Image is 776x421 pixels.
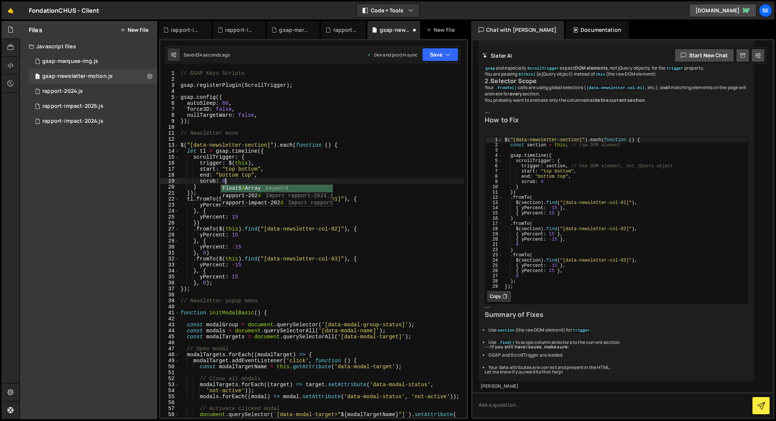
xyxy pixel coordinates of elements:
div: 42 [160,316,179,322]
code: .fromTo() [494,85,518,91]
button: Start new chat [675,49,734,62]
div: Dev and prod in sync [367,52,418,58]
div: 9197/37632.js [29,54,157,69]
div: 44 [160,328,179,334]
div: gsap-newsletter-motion.js [42,73,113,80]
div: 3 [485,148,503,153]
div: 30 [160,244,179,250]
div: 8 [485,174,503,179]
div: 13 [485,200,503,205]
div: rapport-impact-2024.js [42,118,103,125]
div: 55 [160,394,179,400]
code: .find() [497,340,515,345]
code: gsap [485,66,496,71]
div: 52 [160,376,179,382]
div: 25 [160,214,179,220]
li: Use (the raw DOM element) for . [488,327,748,333]
div: 19 [485,232,503,237]
div: Saved [184,52,230,58]
div: 43 [160,322,179,328]
a: [DOMAIN_NAME] [689,4,757,17]
code: this [595,72,606,77]
div: 51 [160,370,179,376]
div: 7 [160,106,179,112]
ul: --- [485,327,748,371]
div: gsap-marquee-img.js [42,58,98,65]
div: 9 [485,179,503,184]
div: 46 [160,340,179,346]
div: New File [426,26,458,34]
div: 31 [160,250,179,256]
div: 26 [485,268,503,274]
div: 38 [160,292,179,298]
div: rapport-impact-2024.js [225,26,257,34]
div: 20 [160,184,179,190]
div: 45 [160,334,179,340]
strong: inside the current section [585,97,645,103]
div: 26 [160,220,179,226]
div: rapport-impact-2025.js [29,99,157,114]
div: 27 [485,274,503,279]
div: 17 [160,166,179,172]
div: 24 [485,258,503,263]
div: 50 [160,364,179,370]
div: 3 [160,82,179,88]
h2: Files [29,26,42,34]
strong: How to Fix [485,115,519,124]
div: 15 [485,211,503,216]
div: 11 [160,130,179,136]
code: [data-newsletter-col-01] [586,85,645,91]
div: 49 [160,358,179,364]
li: Use to scope column selectors to the current section. [488,339,748,346]
div: 23 [160,202,179,208]
div: rapport-2024.js [29,84,157,99]
div: gsap-newsletter-motion.js [380,26,411,34]
div: 18 [485,226,503,232]
div: 2 [485,143,503,148]
div: rapport-impact-2025.js [42,103,103,110]
code: trigger [572,328,591,333]
div: 57 [160,406,179,412]
div: 54 [160,388,179,394]
div: 14 [160,148,179,154]
div: 14 [485,205,503,211]
div: 28 [485,279,503,284]
div: 1 [485,137,503,143]
span: 1 [35,74,40,80]
div: 58 [160,412,179,418]
div: 40 [160,304,179,310]
div: 23 [485,253,503,258]
strong: every [510,91,522,97]
div: 5 [485,158,503,164]
div: 4 [485,153,503,158]
div: 5 [160,94,179,100]
div: 21 [485,242,503,247]
strong: Summary of Fixes [485,310,544,319]
code: ScrollTrigger [527,66,560,71]
div: FondationCHUS - Client [29,6,100,15]
div: 8 [160,112,179,118]
div: rapport-impact-2024.js [29,114,157,129]
div: 10 [485,184,503,190]
div: 48 [160,352,179,358]
div: 18 [160,172,179,178]
div: gsap-marquee-img.js [279,26,310,34]
div: 33 [160,262,179,268]
div: 7 [485,169,503,174]
h3: 2. [485,77,748,85]
div: 20 [485,237,503,242]
div: 9 [160,118,179,124]
div: 37 [160,286,179,292]
div: 21 [160,190,179,196]
strong: If you still have issues, make sure: [490,344,569,350]
div: 36 [160,280,179,286]
div: rapport-2024.js [42,88,83,95]
strong: all [665,84,670,91]
div: 22 [160,196,179,202]
div: 16 [160,160,179,166]
code: $(this) [518,72,536,77]
button: New File [120,27,148,33]
div: rapport-2024.js [333,26,357,34]
a: Se [759,4,772,17]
